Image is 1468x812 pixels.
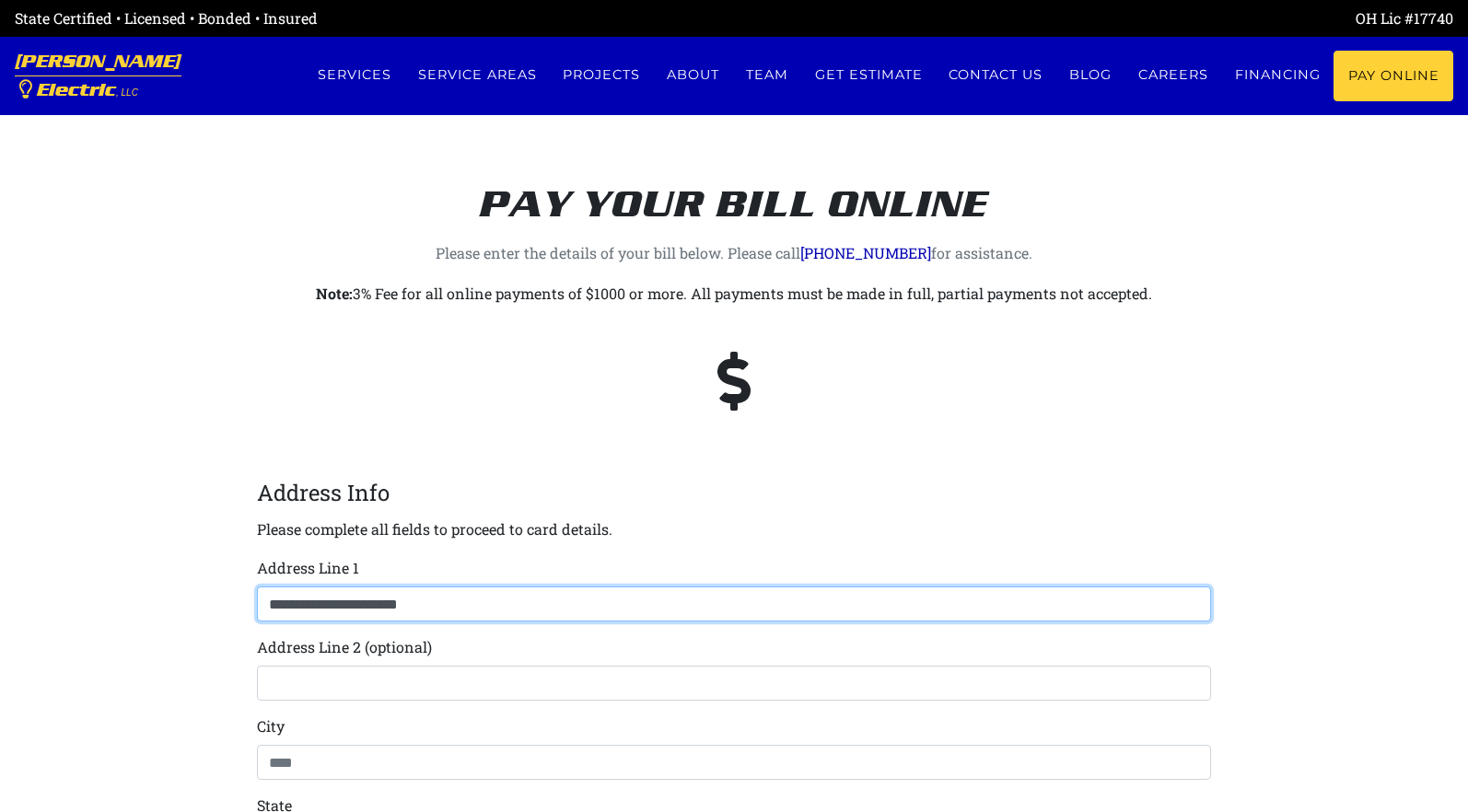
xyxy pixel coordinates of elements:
[257,516,612,542] p: Please complete all fields to proceed to card details.
[1125,51,1222,99] a: Careers
[304,51,404,99] a: Services
[733,51,802,99] a: Team
[654,51,733,99] a: About
[316,284,353,303] strong: Note:
[734,7,1453,29] div: OH Lic #17740
[15,37,181,115] a: [PERSON_NAME] Electric, LLC
[257,715,285,737] label: City
[15,7,734,29] div: State Certified • Licensed • Bonded • Insured
[223,240,1245,266] p: Please enter the details of your bill below. Please call for assistance.
[800,243,931,262] a: [PHONE_NUMBER]
[1056,51,1125,99] a: Blog
[223,138,1245,226] h2: Pay your bill online
[223,281,1245,307] p: 3% Fee for all online payments of $1000 or more. All payments must be made in full, partial payme...
[257,636,432,658] label: Address Line 2 (optional)
[257,476,1211,509] legend: Address Info
[936,51,1056,99] a: Contact us
[257,557,359,579] label: Address Line 1
[1334,51,1453,101] a: Pay Online
[404,51,550,99] a: Service Areas
[1221,51,1334,99] a: Financing
[550,51,654,99] a: Projects
[116,87,138,98] span: , LLC
[801,51,936,99] a: Get estimate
